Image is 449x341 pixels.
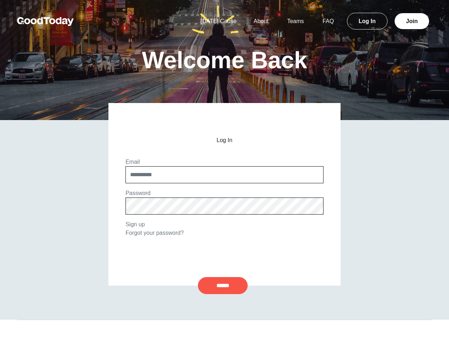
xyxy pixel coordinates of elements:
[279,18,312,24] a: Teams
[245,18,277,24] a: About
[125,137,324,144] h2: Log In
[192,18,245,24] a: [DATE] Cause
[125,221,145,227] a: Sign up
[314,18,342,24] a: FAQ
[142,48,307,72] h1: Welcome Back
[125,159,140,165] label: Email
[125,190,150,196] label: Password
[347,13,387,29] a: Log In
[395,13,429,29] a: Join
[17,17,74,26] img: GoodToday
[125,230,184,236] a: Forgot your password?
